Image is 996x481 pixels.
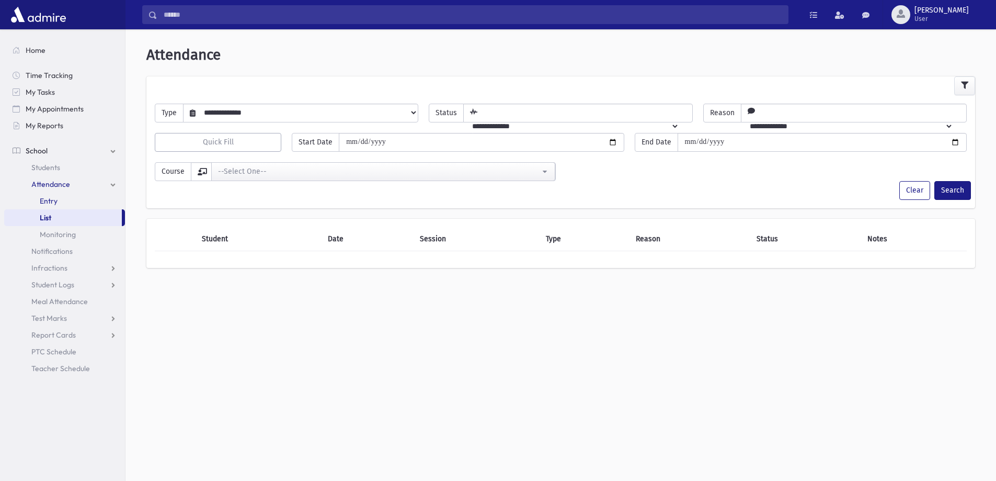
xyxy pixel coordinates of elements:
[429,104,464,122] span: Status
[211,162,555,181] button: --Select One--
[26,46,45,55] span: Home
[155,104,184,122] span: Type
[31,263,67,273] span: Infractions
[196,227,322,251] th: Student
[703,104,741,122] span: Reason
[4,310,125,327] a: Test Marks
[4,67,125,84] a: Time Tracking
[4,176,125,193] a: Attendance
[218,166,540,177] div: --Select One--
[540,227,630,251] th: Type
[26,104,84,114] span: My Appointments
[4,243,125,260] a: Notifications
[414,227,540,251] th: Session
[292,133,339,152] span: Start Date
[31,330,76,340] span: Report Cards
[146,46,221,63] span: Attendance
[861,227,967,251] th: Notes
[40,213,51,222] span: List
[4,276,125,293] a: Student Logs
[31,347,76,356] span: PTC Schedule
[31,280,74,289] span: Student Logs
[31,314,67,323] span: Test Marks
[4,209,122,226] a: List
[635,133,678,152] span: End Date
[4,142,125,159] a: School
[40,230,76,239] span: Monitoring
[4,327,125,343] a: Report Cards
[914,15,969,23] span: User
[4,260,125,276] a: Infractions
[31,180,70,189] span: Attendance
[914,6,969,15] span: [PERSON_NAME]
[26,87,55,97] span: My Tasks
[155,162,191,181] span: Course
[31,163,60,172] span: Students
[40,196,58,206] span: Entry
[155,133,281,152] button: Quick Fill
[4,117,125,134] a: My Reports
[934,181,971,200] button: Search
[750,227,861,251] th: Status
[31,364,90,373] span: Teacher Schedule
[4,343,125,360] a: PTC Schedule
[629,227,750,251] th: Reason
[26,121,63,130] span: My Reports
[26,71,73,80] span: Time Tracking
[899,181,930,200] button: Clear
[4,293,125,310] a: Meal Attendance
[4,100,125,117] a: My Appointments
[4,193,125,209] a: Entry
[31,297,88,306] span: Meal Attendance
[31,247,73,256] span: Notifications
[4,226,125,243] a: Monitoring
[203,138,234,147] span: Quick Fill
[4,84,125,100] a: My Tasks
[26,146,48,155] span: School
[8,4,68,25] img: AdmirePro
[4,159,125,176] a: Students
[157,5,788,24] input: Search
[4,360,125,377] a: Teacher Schedule
[322,227,414,251] th: Date
[4,42,125,59] a: Home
